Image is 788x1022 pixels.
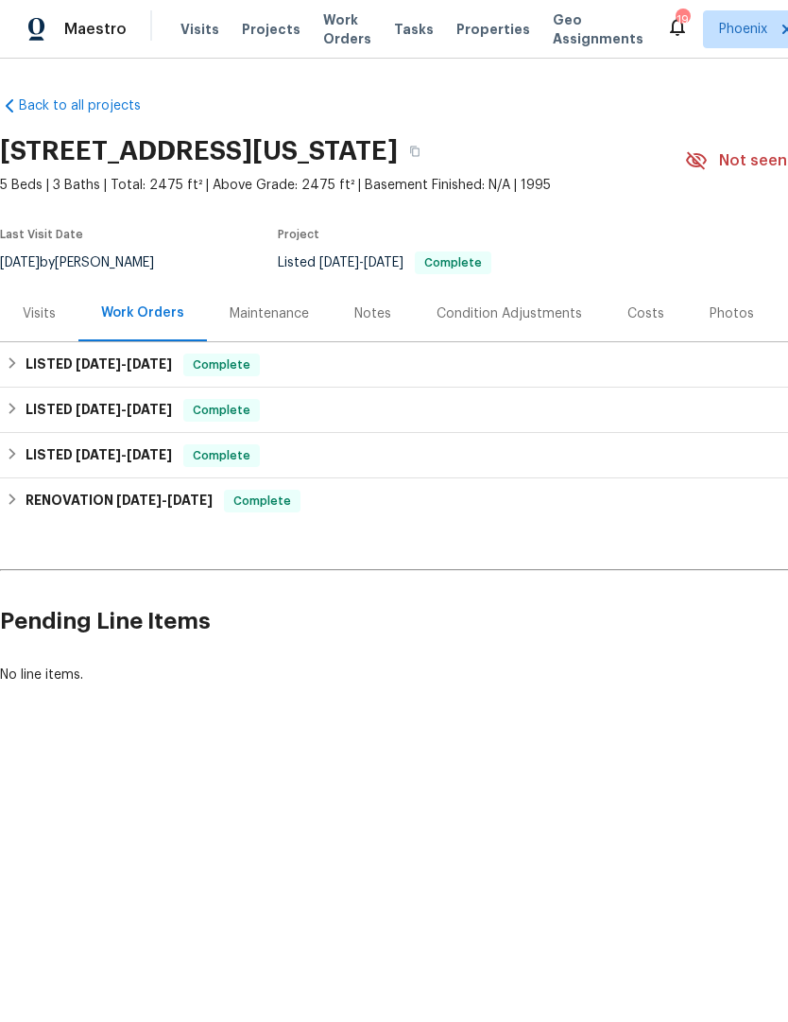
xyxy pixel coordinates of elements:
[394,24,434,37] span: Tasks
[76,449,121,462] span: [DATE]
[26,445,172,468] h6: LISTED
[242,21,300,40] span: Projects
[127,404,172,417] span: [DATE]
[364,257,403,270] span: [DATE]
[627,305,664,324] div: Costs
[437,305,582,324] div: Condition Adjustments
[64,21,127,40] span: Maestro
[319,257,359,270] span: [DATE]
[354,305,391,324] div: Notes
[719,21,767,40] span: Phoenix
[319,257,403,270] span: -
[226,493,299,511] span: Complete
[398,135,432,169] button: Copy Address
[76,404,172,417] span: -
[278,230,319,241] span: Project
[127,449,172,462] span: [DATE]
[278,257,491,270] span: Listed
[553,11,643,49] span: Geo Assignments
[101,304,184,323] div: Work Orders
[127,358,172,372] span: [DATE]
[456,21,530,40] span: Properties
[185,447,258,466] span: Complete
[116,494,213,508] span: -
[76,449,172,462] span: -
[676,11,689,30] div: 19
[180,21,219,40] span: Visits
[26,400,172,423] h6: LISTED
[26,355,172,377] h6: LISTED
[167,494,213,508] span: [DATE]
[76,358,172,372] span: -
[185,402,258,421] span: Complete
[76,358,121,372] span: [DATE]
[230,305,309,324] div: Maintenance
[23,305,56,324] div: Visits
[323,11,371,49] span: Work Orders
[710,305,754,324] div: Photos
[116,494,162,508] span: [DATE]
[76,404,121,417] span: [DATE]
[417,258,489,269] span: Complete
[185,356,258,375] span: Complete
[26,491,213,513] h6: RENOVATION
